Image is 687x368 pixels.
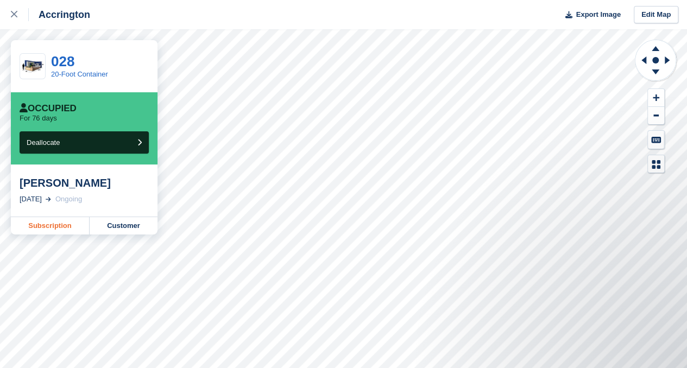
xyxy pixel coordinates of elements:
[51,70,108,78] a: 20-Foot Container
[20,103,77,114] div: Occupied
[559,6,621,24] button: Export Image
[55,194,82,205] div: Ongoing
[20,57,45,76] img: 20-ft-container%20(12).jpg
[648,155,664,173] button: Map Legend
[576,9,620,20] span: Export Image
[648,131,664,149] button: Keyboard Shortcuts
[20,131,149,154] button: Deallocate
[20,194,42,205] div: [DATE]
[648,107,664,125] button: Zoom Out
[11,217,90,234] a: Subscription
[46,197,51,201] img: arrow-right-light-icn-cde0832a797a2874e46488d9cf13f60e5c3a73dbe684e267c42b8395dfbc2abf.svg
[27,138,60,147] span: Deallocate
[20,114,57,123] p: For 76 days
[29,8,90,21] div: Accrington
[20,176,149,189] div: [PERSON_NAME]
[648,89,664,107] button: Zoom In
[90,217,157,234] a: Customer
[634,6,678,24] a: Edit Map
[51,53,74,69] a: 028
